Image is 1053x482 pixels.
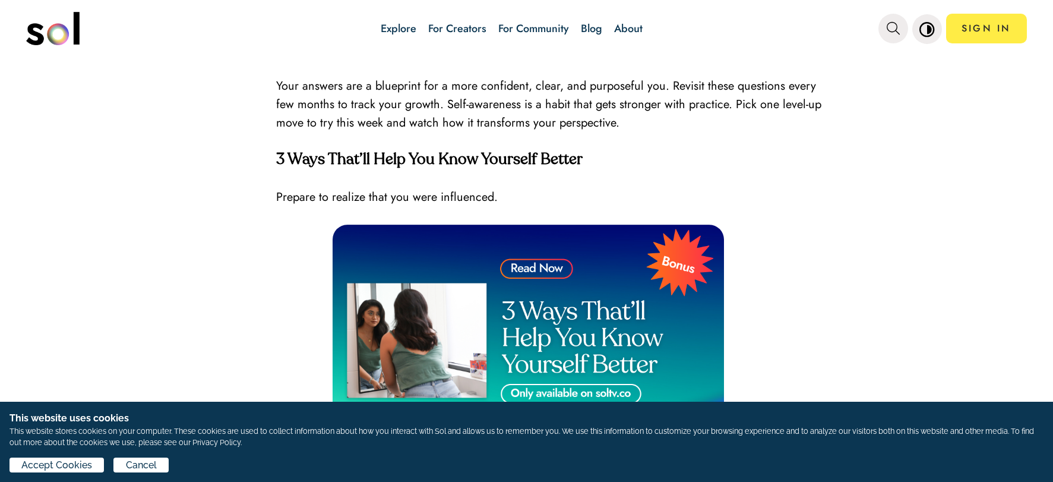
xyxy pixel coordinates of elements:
[498,21,569,36] a: For Community
[333,225,725,445] img: 1753978094281-3%20Ways%20That%E2%80%99ll%20Help%20You%20Know%20Yourself%20Better.png
[614,21,643,36] a: About
[21,458,92,472] span: Accept Cookies
[10,411,1043,426] h1: This website uses cookies
[26,12,80,45] img: logo
[113,458,168,472] button: Cancel
[276,77,821,131] span: Your answers are a blueprint for a more confident, clear, and purposeful you. Revisit these quest...
[276,188,498,206] span: Prepare to realize that you were influenced.
[428,21,486,36] a: For Creators
[126,458,157,472] span: Cancel
[26,8,1026,49] nav: main navigation
[10,426,1043,448] p: This website stores cookies on your computer. These cookies are used to collect information about...
[946,14,1027,43] a: SIGN IN
[581,21,602,36] a: Blog
[10,458,104,472] button: Accept Cookies
[276,152,583,168] strong: 3 Ways That’ll Help You Know Yourself Better
[381,21,416,36] a: Explore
